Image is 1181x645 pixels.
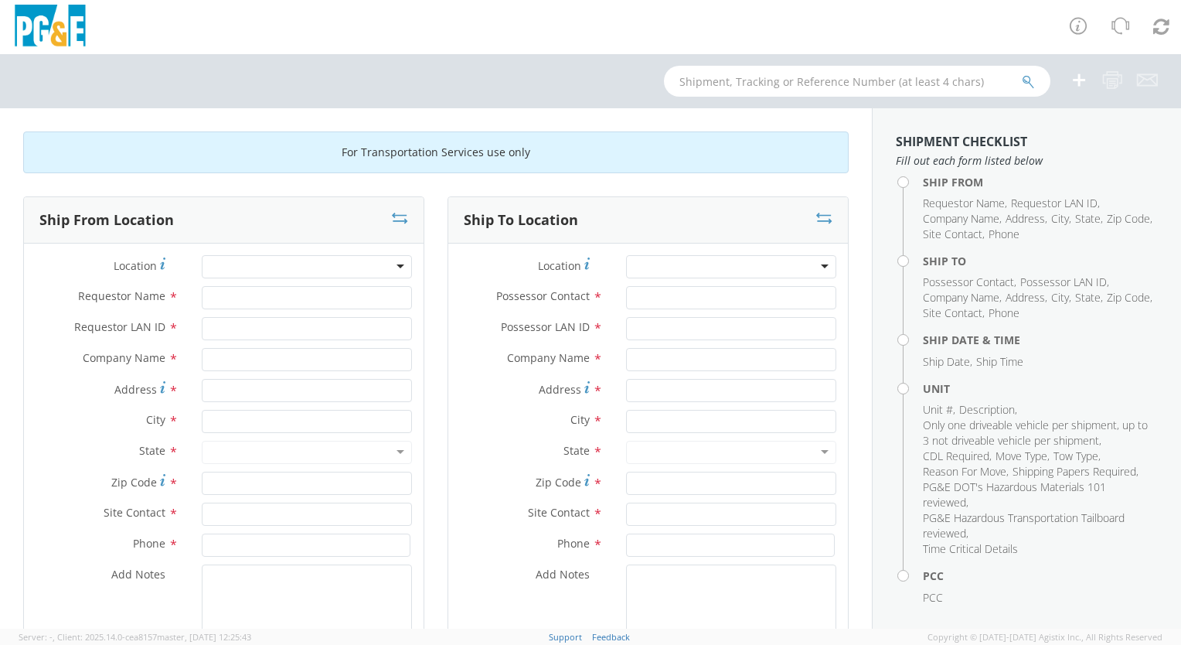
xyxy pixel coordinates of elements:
[923,383,1158,394] h4: Unit
[464,213,578,228] h3: Ship To Location
[563,443,590,458] span: State
[896,133,1027,150] strong: Shipment Checklist
[1075,290,1103,305] li: ,
[1051,290,1069,305] span: City
[1006,211,1045,226] span: Address
[496,288,590,303] span: Possessor Contact
[1075,211,1103,227] li: ,
[923,449,989,463] span: CDL Required
[923,275,1014,289] span: Possessor Contact
[139,443,165,458] span: State
[1013,464,1136,479] span: Shipping Papers Required
[114,258,157,273] span: Location
[896,153,1158,169] span: Fill out each form listed below
[923,541,1018,556] span: Time Critical Details
[536,475,581,490] span: Zip Code
[1013,464,1138,479] li: ,
[1006,290,1045,305] span: Address
[1053,449,1098,463] span: Tow Type
[74,319,165,334] span: Requestor LAN ID
[923,418,1154,449] li: ,
[1011,196,1098,210] span: Requestor LAN ID
[539,382,581,397] span: Address
[923,464,1006,479] span: Reason For Move
[923,402,955,418] li: ,
[1051,290,1071,305] li: ,
[923,196,1007,211] li: ,
[133,536,165,551] span: Phone
[570,412,590,427] span: City
[111,567,165,582] span: Add Notes
[1011,196,1100,211] li: ,
[923,570,1158,582] h4: PCC
[1075,290,1101,305] span: State
[923,464,1009,479] li: ,
[996,449,1050,464] li: ,
[146,412,165,427] span: City
[12,5,89,50] img: pge-logo-06675f144f4cfa6a6814.png
[1107,211,1152,227] li: ,
[557,536,590,551] span: Phone
[976,354,1023,369] span: Ship Time
[923,354,970,369] span: Ship Date
[1053,449,1101,464] li: ,
[1107,211,1150,226] span: Zip Code
[923,255,1158,267] h4: Ship To
[923,211,999,226] span: Company Name
[923,449,992,464] li: ,
[923,418,1148,448] span: Only one driveable vehicle per shipment, up to 3 not driveable vehicle per shipment
[923,402,953,417] span: Unit #
[114,382,157,397] span: Address
[1020,275,1107,289] span: Possessor LAN ID
[538,258,581,273] span: Location
[536,567,590,582] span: Add Notes
[78,288,165,303] span: Requestor Name
[923,510,1125,541] span: PG&E Hazardous Transportation Tailboard reviewed
[83,350,165,365] span: Company Name
[927,631,1162,643] span: Copyright © [DATE]-[DATE] Agistix Inc., All Rights Reserved
[989,227,1019,241] span: Phone
[923,275,1016,290] li: ,
[57,631,251,643] span: Client: 2025.14.0-cea8157
[111,475,157,490] span: Zip Code
[592,631,630,643] a: Feedback
[923,290,1002,305] li: ,
[501,319,590,334] span: Possessor LAN ID
[528,505,590,520] span: Site Contact
[549,631,582,643] a: Support
[959,402,1015,417] span: Description
[1075,211,1101,226] span: State
[989,305,1019,320] span: Phone
[923,176,1158,188] h4: Ship From
[923,211,1002,227] li: ,
[1107,290,1150,305] span: Zip Code
[923,305,985,321] li: ,
[19,631,55,643] span: Server: -
[923,479,1154,510] li: ,
[1107,290,1152,305] li: ,
[53,631,55,643] span: ,
[923,227,985,242] li: ,
[959,402,1017,418] li: ,
[1051,211,1069,226] span: City
[104,505,165,520] span: Site Contact
[923,590,943,605] span: PCC
[1006,211,1047,227] li: ,
[1051,211,1071,227] li: ,
[507,350,590,365] span: Company Name
[1020,275,1109,290] li: ,
[1006,290,1047,305] li: ,
[157,631,251,643] span: master, [DATE] 12:25:43
[923,510,1154,541] li: ,
[664,66,1050,97] input: Shipment, Tracking or Reference Number (at least 4 chars)
[923,227,982,241] span: Site Contact
[923,290,999,305] span: Company Name
[39,213,174,228] h3: Ship From Location
[923,196,1005,210] span: Requestor Name
[923,334,1158,346] h4: Ship Date & Time
[923,479,1106,510] span: PG&E DOT's Hazardous Materials 101 reviewed
[23,131,849,173] div: For Transportation Services use only
[923,305,982,320] span: Site Contact
[923,354,972,370] li: ,
[996,449,1047,463] span: Move Type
